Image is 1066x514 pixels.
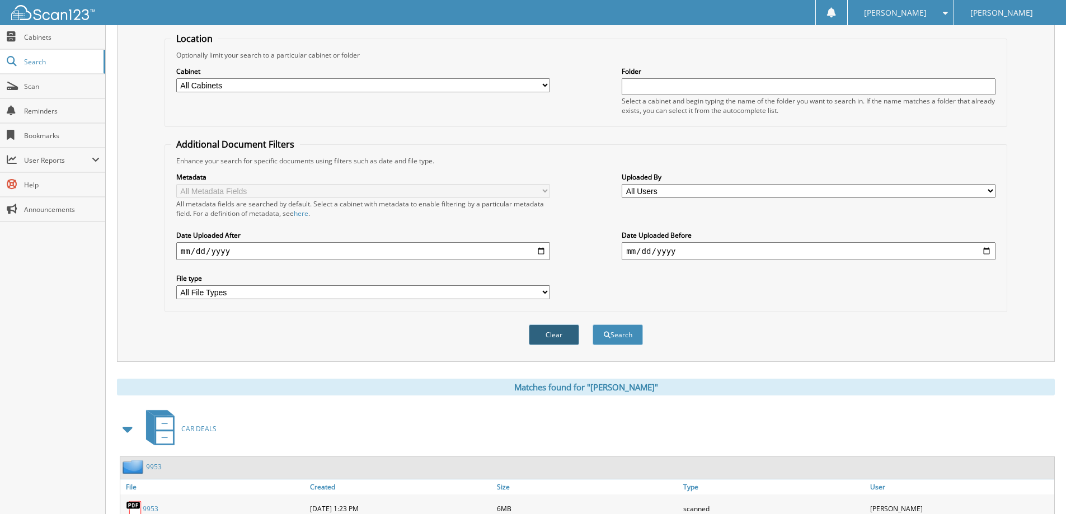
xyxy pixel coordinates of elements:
a: 9953 [143,504,158,513]
div: Optionally limit your search to a particular cabinet or folder [171,50,1001,60]
div: All metadata fields are searched by default. Select a cabinet with metadata to enable filtering b... [176,199,550,218]
legend: Additional Document Filters [171,138,300,150]
a: File [120,479,307,494]
button: Clear [529,324,579,345]
a: CAR DEALS [139,407,217,451]
label: Date Uploaded After [176,230,550,240]
legend: Location [171,32,218,45]
label: Uploaded By [622,172,995,182]
label: Cabinet [176,67,550,76]
div: Select a cabinet and begin typing the name of the folder you want to search in. If the name match... [622,96,995,115]
span: Scan [24,82,100,91]
label: Date Uploaded Before [622,230,995,240]
span: Cabinets [24,32,100,42]
a: here [294,209,308,218]
a: Size [494,479,681,494]
span: CAR DEALS [181,424,217,433]
iframe: Chat Widget [1010,460,1066,514]
label: Metadata [176,172,550,182]
span: User Reports [24,155,92,165]
img: scan123-logo-white.svg [11,5,95,20]
a: 9953 [146,462,162,471]
button: Search [593,324,643,345]
span: [PERSON_NAME] [864,10,927,16]
img: folder2.png [123,460,146,474]
input: end [622,242,995,260]
a: Created [307,479,494,494]
span: Announcements [24,205,100,214]
input: start [176,242,550,260]
span: Bookmarks [24,131,100,140]
a: User [867,479,1054,494]
span: [PERSON_NAME] [970,10,1033,16]
a: Type [680,479,867,494]
span: Reminders [24,106,100,116]
div: Enhance your search for specific documents using filters such as date and file type. [171,156,1001,166]
span: Search [24,57,98,67]
label: File type [176,273,550,283]
span: Help [24,180,100,190]
label: Folder [622,67,995,76]
div: Matches found for "[PERSON_NAME]" [117,379,1055,395]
